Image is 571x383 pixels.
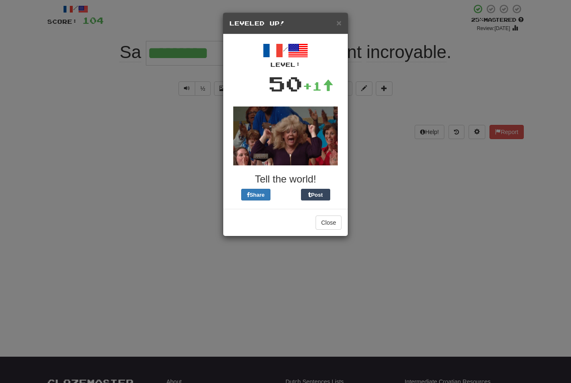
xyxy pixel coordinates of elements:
[229,41,342,69] div: /
[229,61,342,69] div: Level:
[233,107,338,165] img: happy-lady-c767e5519d6a7a6d241e17537db74d2b6302dbbc2957d4f543dfdf5f6f88f9b5.gif
[241,189,270,200] button: Share
[270,189,301,200] iframe: X Post Button
[301,189,330,200] button: Post
[303,78,334,94] div: +1
[229,19,342,28] h5: Leveled Up!
[336,18,342,28] span: ×
[316,216,342,230] button: Close
[268,69,303,98] div: 50
[229,174,342,185] h3: Tell the world!
[336,18,342,27] button: Close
